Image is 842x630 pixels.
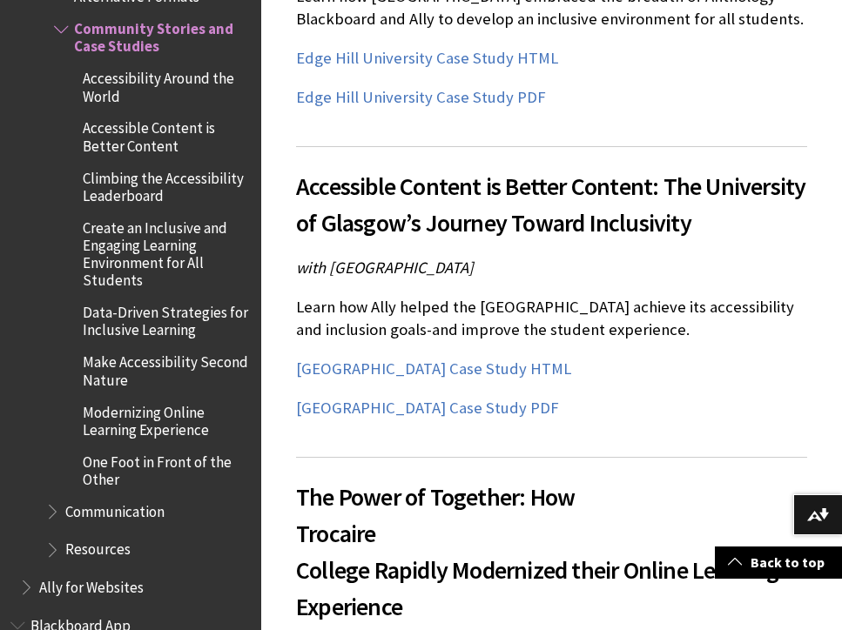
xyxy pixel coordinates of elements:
a: Edge Hill University Case Study PDF [296,87,546,108]
span: Accessibility Around the World [83,64,249,105]
a: [GEOGRAPHIC_DATA] Case Study PDF [296,398,559,419]
span: Modernizing Online Learning Experience [83,398,249,439]
span: Resources [65,535,131,559]
span: Communication [65,497,165,520]
span: Accessible Content is Better Content [83,114,249,155]
a: Back to top [715,546,842,579]
span: Climbing the Accessibility Leaderboard [83,164,249,204]
span: Edge Hill University Case Study PDF [296,87,546,107]
span: Ally for Websites [39,573,144,596]
span: Make Accessibility Second Nature [83,348,249,389]
span: Trocaire [296,515,807,552]
span: Edge Hill University Case Study HTML [296,48,558,68]
span: One Foot in Front of the Other [83,447,249,488]
span: Create an Inclusive and Engaging Learning Environment for All Students [83,213,249,290]
p: Learn how Ally helped the [GEOGRAPHIC_DATA] achieve its accessibility and inclusion goals-and imp... [296,296,807,341]
span: The Power of Together: How [296,479,807,515]
a: Edge Hill University Case Study HTML [296,48,562,69]
a: [GEOGRAPHIC_DATA] Case Study HTML [296,359,571,379]
span: Data-Driven Strategies for Inclusive Learning [83,298,249,339]
span: with [GEOGRAPHIC_DATA] [296,258,474,278]
span: Community Stories and Case Studies [74,15,249,56]
span: Accessible Content is Better Content: The University of Glasgow’s Journey Toward Inclusivity [296,168,807,241]
span: College Rapidly Modernized their Online Learning Experience [296,552,807,625]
